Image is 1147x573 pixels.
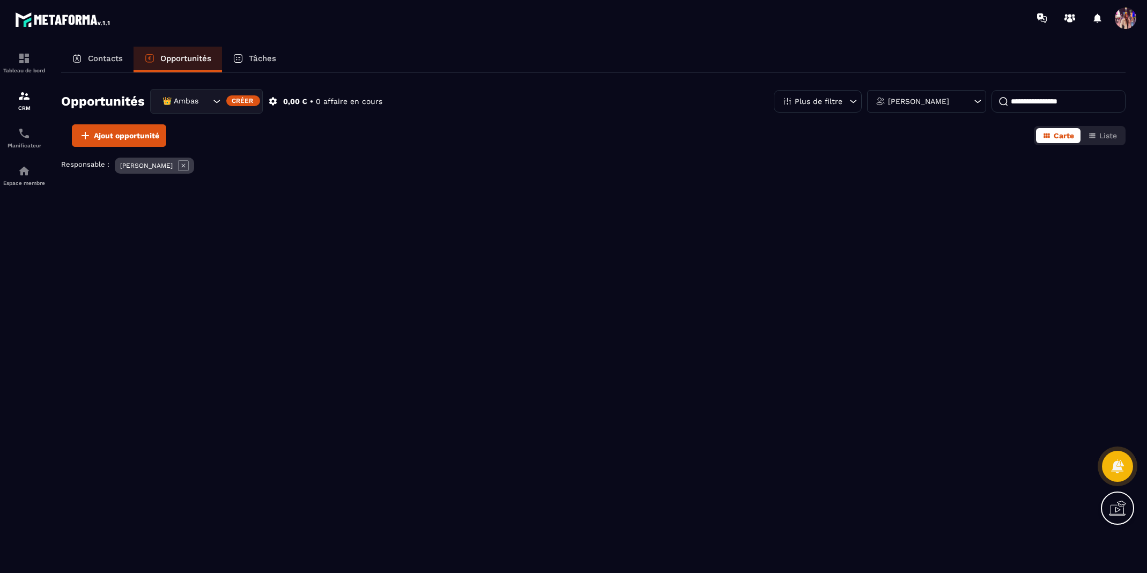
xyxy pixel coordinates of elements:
[18,52,31,65] img: formation
[1099,131,1117,140] span: Liste
[3,143,46,148] p: Planificateur
[160,54,211,63] p: Opportunités
[795,98,842,105] p: Plus de filtre
[1036,128,1081,143] button: Carte
[3,81,46,119] a: formationformationCRM
[888,98,949,105] p: [PERSON_NAME]
[88,54,123,63] p: Contacts
[18,127,31,140] img: scheduler
[226,95,260,106] div: Créer
[283,96,307,107] p: 0,00 €
[94,130,159,141] span: Ajout opportunité
[3,119,46,157] a: schedulerschedulerPlanificateur
[120,162,173,169] p: [PERSON_NAME]
[3,105,46,111] p: CRM
[222,47,287,72] a: Tâches
[3,68,46,73] p: Tableau de bord
[316,96,382,107] p: 0 affaire en cours
[1082,128,1123,143] button: Liste
[15,10,112,29] img: logo
[150,89,263,114] div: Search for option
[3,180,46,186] p: Espace membre
[61,47,134,72] a: Contacts
[1054,131,1074,140] span: Carte
[61,91,145,112] h2: Opportunités
[72,124,166,147] button: Ajout opportunité
[3,157,46,194] a: automationsautomationsEspace membre
[134,47,222,72] a: Opportunités
[3,44,46,81] a: formationformationTableau de bord
[249,54,276,63] p: Tâches
[310,96,313,107] p: •
[18,90,31,102] img: formation
[18,165,31,177] img: automations
[160,95,199,107] span: 👑 Ambassadrices
[61,160,109,168] p: Responsable :
[199,95,210,107] input: Search for option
